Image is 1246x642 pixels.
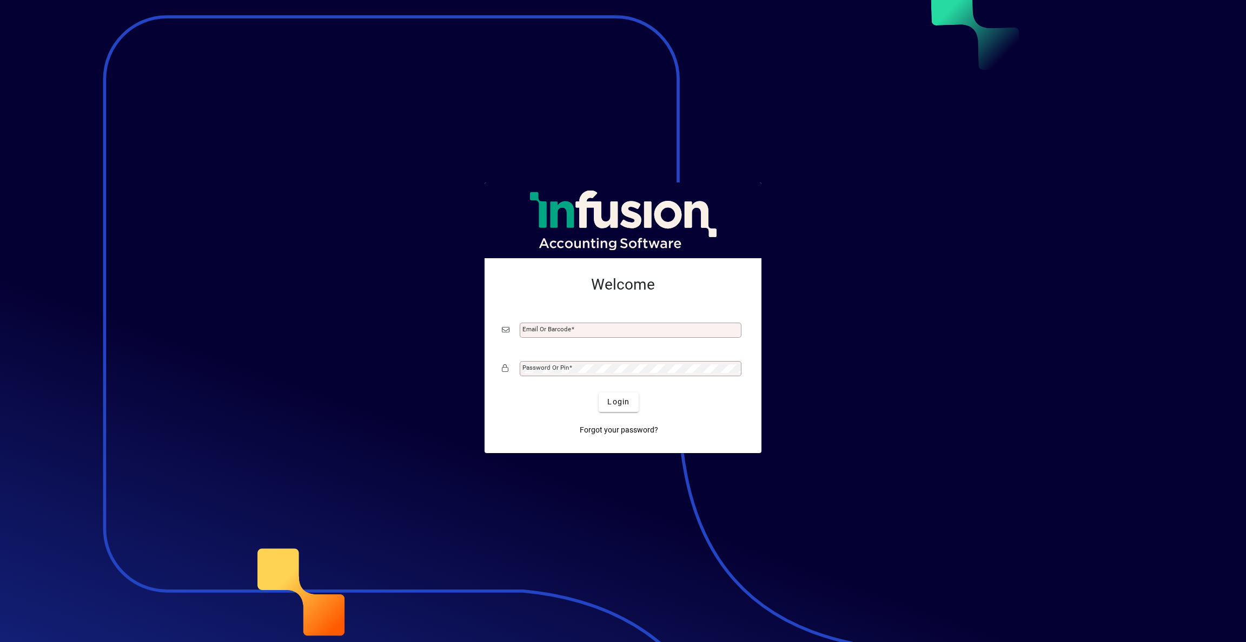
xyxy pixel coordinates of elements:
a: Forgot your password? [575,421,662,440]
mat-label: Password or Pin [522,364,569,371]
span: Login [607,396,629,408]
h2: Welcome [502,276,744,294]
span: Forgot your password? [580,424,658,436]
mat-label: Email or Barcode [522,325,571,333]
button: Login [599,392,638,412]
